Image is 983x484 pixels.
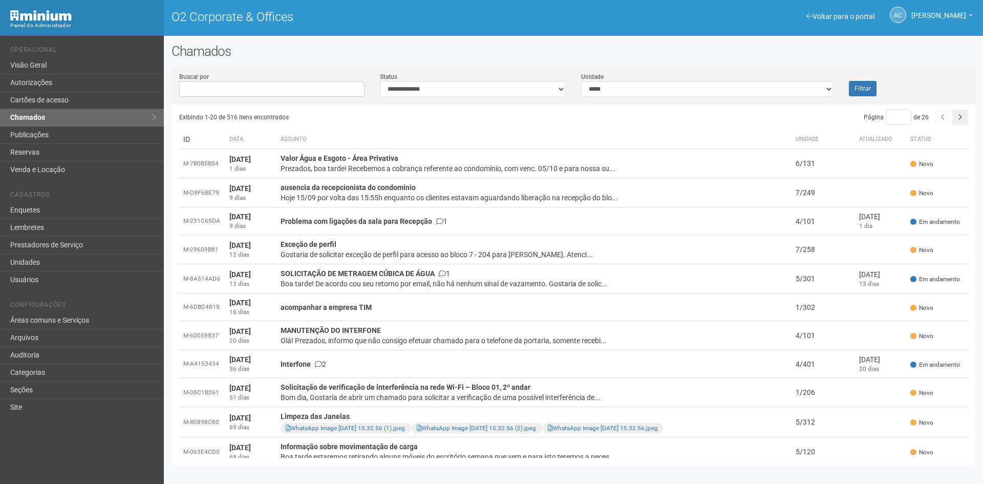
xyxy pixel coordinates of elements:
[281,412,350,420] strong: Limpeza das Janelas
[179,130,225,149] td: ID
[281,383,530,391] strong: Solicitação de verificação de interferência na rede Wi-Fi – Bloco 01, 2º andar
[910,418,933,427] span: Novo
[380,72,397,81] label: Status
[10,21,156,30] div: Painel do Administrador
[281,269,435,278] strong: SOLICITAÇÃO DE METRAGEM CÚBICA DE ÁGUA
[229,384,251,392] strong: [DATE]
[792,350,855,378] td: 4/401
[229,184,251,193] strong: [DATE]
[281,217,432,225] strong: Problema com ligações da sala para Recepção
[276,130,792,149] th: Assunto
[229,444,251,452] strong: [DATE]
[281,326,381,334] strong: MANUTENÇÃO DO INTERFONE
[229,308,272,317] div: 16 dias
[910,160,933,169] span: Novo
[10,46,156,57] li: Operacional
[910,246,933,255] span: Novo
[792,407,855,437] td: 5/312
[436,217,447,225] span: 1
[229,423,272,432] div: 69 dias
[229,414,251,422] strong: [DATE]
[229,155,251,163] strong: [DATE]
[792,149,855,178] td: 6/131
[859,269,902,280] div: [DATE]
[229,393,272,402] div: 51 dias
[10,10,72,21] img: Minium
[179,321,225,350] td: M-60059837
[855,130,906,149] th: Atualizado
[179,407,225,437] td: M-B0898C80
[281,154,398,162] strong: Valor Água e Esgoto - Área Privativa
[179,72,209,81] label: Buscar por
[229,241,251,249] strong: [DATE]
[286,425,405,432] a: WhatsApp Image [DATE] 15.32.56 (1).jpeg
[910,448,933,457] span: Novo
[792,437,855,467] td: 5/120
[910,304,933,312] span: Novo
[229,327,251,335] strong: [DATE]
[911,2,966,19] span: Ana Carla de Carvalho Silva
[229,194,272,202] div: 9 dias
[179,437,225,467] td: M-063E4CD0
[792,378,855,407] td: 1/206
[179,207,225,235] td: M-231C65DA
[229,365,272,373] div: 36 dias
[281,452,787,462] div: Boa tarde estaremos retirando alguns móveis do escritório semana que vem e para isto teremos a ne...
[910,275,960,284] span: Em andamento
[179,350,225,378] td: M-A4153434
[281,335,787,346] div: Olá! Prezados, informo que não consigo efetuar chamado para o telefone da portaria, somente receb...
[859,280,879,287] span: 13 dias
[910,332,933,341] span: Novo
[179,235,225,264] td: M-29609B81
[864,114,929,121] span: Página de 26
[859,354,902,365] div: [DATE]
[179,178,225,207] td: M-D8F6BE79
[229,336,272,345] div: 20 dias
[910,189,933,198] span: Novo
[10,191,156,202] li: Cadastros
[229,299,251,307] strong: [DATE]
[792,321,855,350] td: 4/101
[229,453,272,461] div: 69 dias
[179,293,225,321] td: M-6DBC4819
[906,130,968,149] th: Status
[548,425,658,432] a: WhatsApp Image [DATE] 15.32.56.jpeg
[281,240,336,248] strong: Exceção de perfil
[172,44,975,59] h2: Chamados
[910,389,933,397] span: Novo
[281,360,311,368] strong: Interfone
[229,213,251,221] strong: [DATE]
[229,270,251,279] strong: [DATE]
[172,10,566,24] h1: O2 Corporate & Offices
[281,303,372,311] strong: acompanhar a empresa TIM
[281,249,787,260] div: Gostaria de solicitar exceção de perfil para acesso ao bloco 7 - 204 para [PERSON_NAME]. Atenci...
[229,280,272,288] div: 13 dias
[281,279,787,289] div: Boa tarde! De acordo cou seu retorno por email, não há nenhum sinal de vazamento. Gostaria de sol...
[849,81,877,96] button: Filtrar
[792,178,855,207] td: 7/249
[910,218,960,226] span: Em andamento
[281,193,787,203] div: Hoje 15/09 por volta das 15:55h enquanto os clientes estavam aguardando liberação na recepção do ...
[792,235,855,264] td: 7/258
[225,130,276,149] th: Data
[281,443,418,451] strong: Informação sobre movimentação de carga
[281,183,416,192] strong: ausencia da recepcionista do condominio
[179,264,225,293] td: M-8A514AD6
[229,222,272,230] div: 9 dias
[417,425,536,432] a: WhatsApp Image [DATE] 15.32.56 (2).jpeg
[806,12,874,20] a: Voltar para o portal
[229,164,272,173] div: 1 dias
[179,378,225,407] td: M-08C1B261
[581,72,604,81] label: Unidade
[792,207,855,235] td: 4/101
[911,13,973,21] a: [PERSON_NAME]
[792,264,855,293] td: 5/301
[315,360,326,368] span: 2
[439,269,450,278] span: 1
[792,293,855,321] td: 1/302
[859,222,872,229] span: 1 dia
[229,355,251,364] strong: [DATE]
[281,392,787,403] div: Bom dia, Gostaria de abrir um chamado para solicitar a verificação de uma possível interferência ...
[179,110,574,125] div: Exibindo 1-20 de 516 itens encontrados
[910,361,960,369] span: Em andamento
